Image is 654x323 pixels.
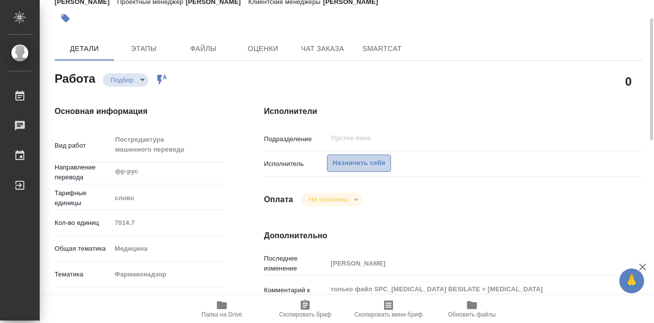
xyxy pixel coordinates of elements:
[279,311,331,318] span: Скопировать бриф
[264,106,643,117] h4: Исполнители
[306,195,350,204] button: Не оплачена
[264,134,327,144] p: Подразделение
[180,43,227,55] span: Файлы
[625,73,632,90] h2: 0
[111,190,224,207] div: слово
[327,281,611,308] textarea: только файл SPC_[MEDICAL_DATA] BESILATE + [MEDICAL_DATA] тотал 8939
[55,141,111,151] p: Вид работ
[354,311,422,318] span: Скопировать мини-бриф
[619,269,644,293] button: 🙏
[330,132,588,144] input: Пустое поле
[120,43,168,55] span: Этапы
[263,295,347,323] button: Скопировать бриф
[55,7,76,29] button: Добавить тэг
[180,295,263,323] button: Папка на Drive
[623,270,640,291] span: 🙏
[55,106,224,117] h4: Основная информация
[55,162,111,182] p: Направление перевода
[108,76,136,84] button: Подбор
[430,295,514,323] button: Обновить файлы
[327,256,611,270] input: Пустое поле
[264,285,327,305] p: Комментарий к работе
[299,43,346,55] span: Чат заказа
[103,73,148,87] div: Подбор
[327,155,391,172] button: Назначить себя
[347,295,430,323] button: Скопировать мини-бриф
[239,43,287,55] span: Оценки
[448,311,496,318] span: Обновить файлы
[55,244,111,254] p: Общая тематика
[111,240,224,257] div: Медицина
[264,230,643,242] h4: Дополнительно
[358,43,406,55] span: SmartCat
[264,159,327,169] p: Исполнитель
[111,215,224,230] input: Пустое поле
[55,188,111,208] p: Тарифные единицы
[301,193,362,206] div: Подбор
[264,254,327,273] p: Последнее изменение
[332,158,385,169] span: Назначить себя
[55,218,111,228] p: Кол-во единиц
[111,266,224,283] div: Фармаконадзор
[61,43,108,55] span: Детали
[201,311,242,318] span: Папка на Drive
[264,194,293,206] h4: Оплата
[55,269,111,279] p: Тематика
[55,69,95,87] h2: Работа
